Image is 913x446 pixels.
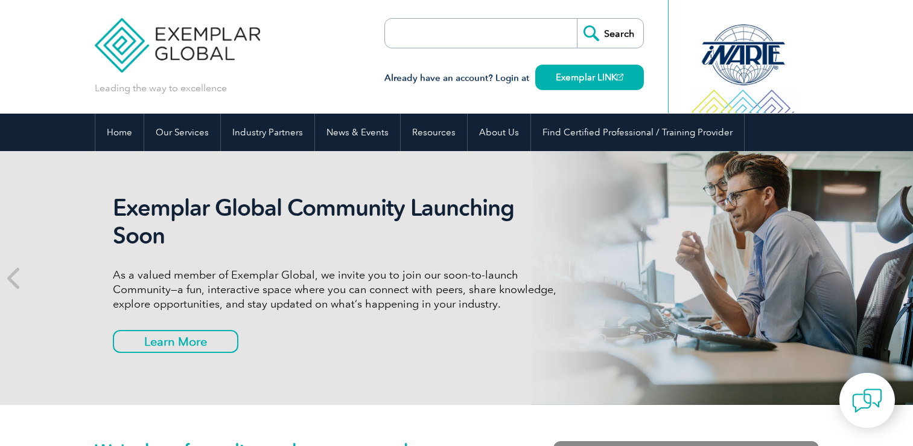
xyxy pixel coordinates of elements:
h3: Already have an account? Login at [384,71,644,86]
a: Our Services [144,114,220,151]
p: As a valued member of Exemplar Global, we invite you to join our soon-to-launch Community—a fun, ... [113,268,565,311]
img: contact-chat.png [852,386,882,416]
a: Industry Partners [221,114,314,151]
input: Search [577,19,643,48]
a: Exemplar LINK [535,65,644,90]
a: Learn More [113,330,238,353]
a: Resources [401,114,467,151]
h2: Exemplar Global Community Launching Soon [113,194,565,250]
p: Leading the way to excellence [95,82,227,95]
img: open_square.png [617,74,623,80]
a: About Us [468,114,530,151]
a: Home [95,114,144,151]
a: Find Certified Professional / Training Provider [531,114,744,151]
a: News & Events [315,114,400,151]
